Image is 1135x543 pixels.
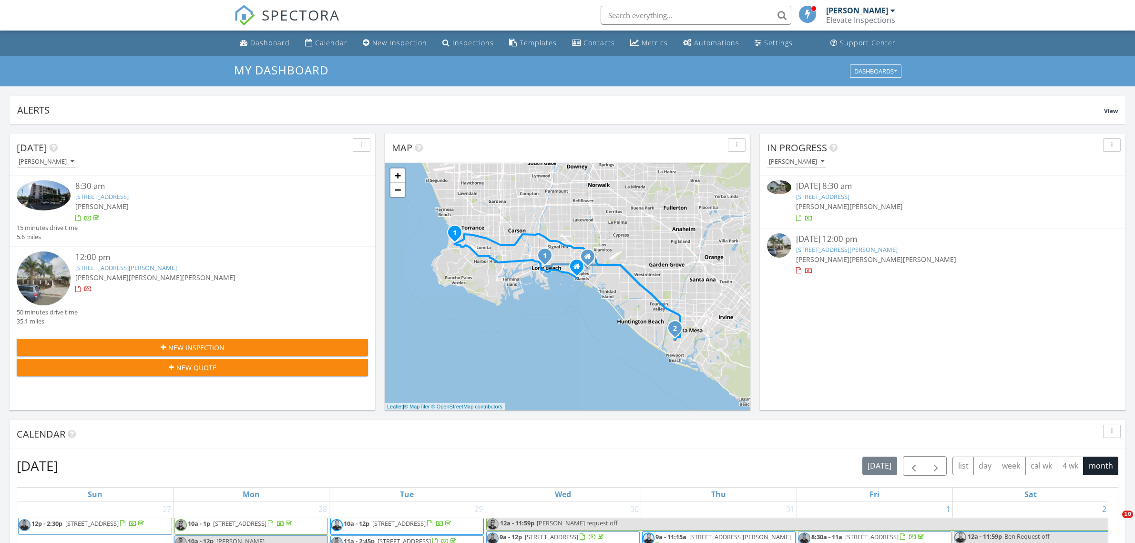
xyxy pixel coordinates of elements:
span: 8:30a - 11a [811,533,842,541]
a: Thursday [709,488,728,501]
span: [STREET_ADDRESS] [525,533,578,541]
button: list [952,457,974,475]
a: SPECTORA [234,13,340,33]
a: 8:30 am [STREET_ADDRESS] [PERSON_NAME] 15 minutes drive time 5.6 miles [17,180,368,241]
a: Friday [868,488,881,501]
div: Elevate Inspections [826,15,895,25]
a: Monday [241,488,262,501]
a: Go to August 1, 2025 [944,501,952,517]
a: 9a - 12p [STREET_ADDRESS] [500,533,605,541]
a: Go to July 29, 2025 [472,501,485,517]
a: [STREET_ADDRESS] [75,192,129,201]
a: Automations (Basic) [679,34,743,52]
span: [STREET_ADDRESS] [65,519,119,528]
span: 10 [1122,511,1133,518]
span: [STREET_ADDRESS] [213,519,266,528]
a: Metrics [626,34,672,52]
span: 9a - 11:15a [655,533,686,541]
div: [DATE] 12:00 pm [796,233,1089,245]
div: 350 Cedar Ave, LONG BEACH, CA 90802 [545,255,551,261]
a: [DATE] 8:30 am [STREET_ADDRESS] [PERSON_NAME][PERSON_NAME] [767,180,1118,223]
div: 35.1 miles [17,317,78,326]
img: img_9774_bw.jpg [331,519,343,531]
a: Support Center [827,34,900,52]
div: 12:00 pm [75,251,339,263]
span: [STREET_ADDRESS] [372,519,426,528]
span: [PERSON_NAME] [75,202,129,211]
span: 12p - 2:30p [31,519,62,528]
div: Dashboards [854,68,897,74]
a: Zoom out [390,183,405,197]
a: New Inspection [359,34,431,52]
a: Go to July 28, 2025 [317,501,329,517]
h2: [DATE] [17,456,58,475]
a: [STREET_ADDRESS][PERSON_NAME] [75,263,177,272]
span: 10a - 1p [188,519,210,528]
div: New Inspection [372,38,427,47]
a: Settings [751,34,797,52]
button: cal wk [1025,457,1058,475]
i: 2 [673,325,677,332]
div: 246 Vía Los Miradores, Redondo Beach, CA 90277 [455,232,460,238]
div: Metrics [642,38,668,47]
a: [STREET_ADDRESS] [796,192,849,201]
div: Templates [520,38,557,47]
span: [STREET_ADDRESS] [845,533,899,541]
img: streetview [17,251,71,305]
a: [DATE] 12:00 pm [STREET_ADDRESS][PERSON_NAME] [PERSON_NAME][PERSON_NAME][PERSON_NAME] [767,233,1118,276]
div: Support Center [840,38,896,47]
span: Calendar [17,428,65,440]
a: © OpenStreetMap contributors [431,404,502,409]
div: [PERSON_NAME] [19,158,74,165]
span: [PERSON_NAME] [796,255,849,264]
div: | [385,403,505,411]
button: [DATE] [862,457,897,475]
span: New Inspection [168,343,225,353]
span: 10a - 12p [344,519,369,528]
button: month [1083,457,1118,475]
input: Search everything... [601,6,791,25]
div: Inspections [452,38,494,47]
a: 10a - 1p [STREET_ADDRESS] [188,519,294,528]
a: Sunday [86,488,104,501]
a: 12:00 pm [STREET_ADDRESS][PERSON_NAME] [PERSON_NAME][PERSON_NAME][PERSON_NAME] 50 minutes drive t... [17,251,368,326]
div: 350 Linares Ave, Long Beach CA 90803 [588,256,593,262]
a: [STREET_ADDRESS][PERSON_NAME] [796,245,898,254]
div: [PERSON_NAME] [769,158,824,165]
div: 2028 Wallace Ave , Costa Mesa, CA 92627 [675,328,681,334]
div: Alerts [17,104,1104,116]
div: Settings [764,38,793,47]
button: [PERSON_NAME] [17,156,76,168]
img: 9281562%2Fcover_photos%2F1cNsWzUS70YUL1bl87KA%2Fsmall.jpg [767,180,791,194]
img: The Best Home Inspection Software - Spectora [234,5,255,26]
span: [PERSON_NAME] [182,273,235,282]
div: Calendar [315,38,348,47]
a: Inspections [439,34,498,52]
a: Go to July 30, 2025 [628,501,641,517]
iframe: Intercom live chat [1103,511,1125,533]
div: [PERSON_NAME] [826,6,888,15]
div: 854 S Bramble Way, Anaheim CA 92808 [577,266,583,272]
div: Automations [694,38,739,47]
a: Go to July 31, 2025 [784,501,797,517]
img: walter_bw_2.jpg [175,519,187,531]
a: Go to July 27, 2025 [161,501,173,517]
button: Dashboards [850,64,901,78]
span: In Progress [767,141,827,154]
span: [PERSON_NAME] [849,255,903,264]
a: Leaflet [387,404,403,409]
button: day [973,457,997,475]
span: Ben Request off [1004,532,1050,541]
span: [PERSON_NAME] [129,273,182,282]
div: Dashboard [250,38,290,47]
span: View [1104,107,1118,115]
a: 8:30a - 11a [STREET_ADDRESS] [811,533,926,541]
button: week [997,457,1026,475]
span: SPECTORA [262,5,340,25]
span: [PERSON_NAME] [903,255,956,264]
span: [STREET_ADDRESS][PERSON_NAME] [689,533,791,541]
a: Contacts [568,34,619,52]
a: Saturday [1023,488,1039,501]
a: © MapTiler [404,404,430,409]
i: 1 [453,230,457,237]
